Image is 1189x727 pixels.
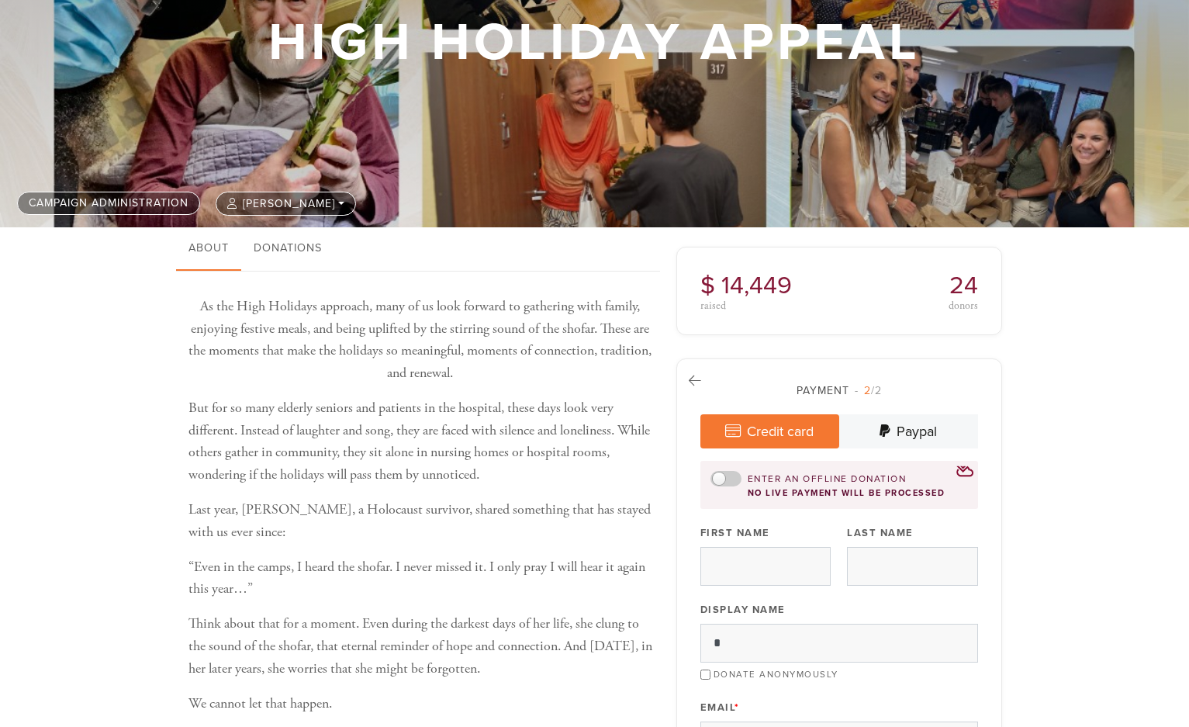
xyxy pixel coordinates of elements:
[188,296,652,385] p: As the High Holidays approach, many of us look forward to gathering with family, enjoying festive...
[855,384,882,397] span: /2
[700,526,770,540] label: First Name
[188,693,652,715] p: We cannot let that happen.
[188,556,652,601] p: “Even in the camps, I heard the shofar. I never missed it. I only pray I will hear it again this ...
[700,383,978,399] div: Payment
[714,669,838,680] label: Donate Anonymously
[710,488,968,498] div: no live payment will be processed
[188,499,652,544] p: Last year, [PERSON_NAME], a Holocaust survivor, shared something that has stayed with us ever since:
[216,192,356,216] button: [PERSON_NAME]
[700,603,786,617] label: Display Name
[176,227,241,271] a: About
[844,271,978,300] h2: 24
[188,397,652,486] p: But for so many elderly seniors and patients in the hospital, these days look very different. Ins...
[17,192,200,215] a: Campaign Administration
[188,613,652,680] p: Think about that for a moment. Even during the darkest days of her life, she clung to the sound o...
[839,414,978,448] a: Paypal
[748,473,907,486] label: Enter an offline donation
[734,701,740,714] span: This field is required.
[864,384,871,397] span: 2
[721,271,792,300] span: 14,449
[844,300,978,311] div: donors
[268,18,921,68] h1: High Holiday Appeal
[700,701,740,715] label: Email
[700,271,715,300] span: $
[241,227,334,271] a: Donations
[847,526,914,540] label: Last Name
[700,300,835,311] div: raised
[700,414,839,448] a: Credit card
